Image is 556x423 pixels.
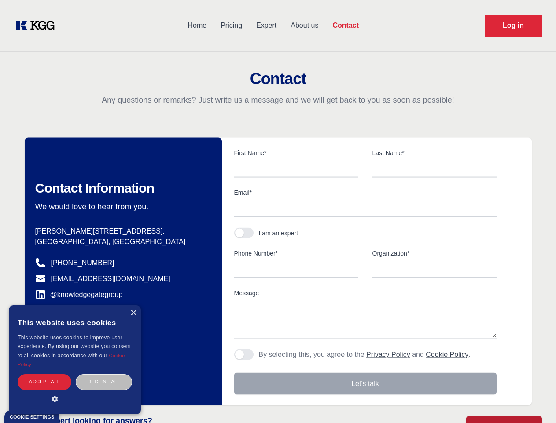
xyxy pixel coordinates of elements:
[234,148,358,157] label: First Name*
[130,310,136,316] div: Close
[325,14,366,37] a: Contact
[512,381,556,423] iframe: Chat Widget
[372,148,497,157] label: Last Name*
[485,15,542,37] a: Request Demo
[18,312,132,333] div: This website uses cookies
[426,351,468,358] a: Cookie Policy
[18,353,125,367] a: Cookie Policy
[51,274,170,284] a: [EMAIL_ADDRESS][DOMAIN_NAME]
[180,14,214,37] a: Home
[35,180,208,196] h2: Contact Information
[10,415,54,419] div: Cookie settings
[35,201,208,212] p: We would love to hear from you.
[249,14,284,37] a: Expert
[18,334,131,359] span: This website uses cookies to improve user experience. By using our website you consent to all coo...
[234,249,358,258] label: Phone Number*
[35,289,123,300] a: @knowledgegategroup
[11,95,545,105] p: Any questions or remarks? Just write us a message and we will get back to you as soon as possible!
[35,226,208,237] p: [PERSON_NAME][STREET_ADDRESS],
[234,289,497,297] label: Message
[76,374,132,390] div: Decline all
[366,351,410,358] a: Privacy Policy
[372,249,497,258] label: Organization*
[214,14,249,37] a: Pricing
[51,258,114,268] a: [PHONE_NUMBER]
[284,14,325,37] a: About us
[259,349,471,360] p: By selecting this, you agree to the and .
[234,373,497,395] button: Let's talk
[35,237,208,247] p: [GEOGRAPHIC_DATA], [GEOGRAPHIC_DATA]
[11,70,545,88] h2: Contact
[14,19,62,33] a: KOL Knowledge Platform: Talk to Key External Experts (KEE)
[234,188,497,197] label: Email*
[18,374,71,390] div: Accept all
[259,229,298,237] div: I am an expert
